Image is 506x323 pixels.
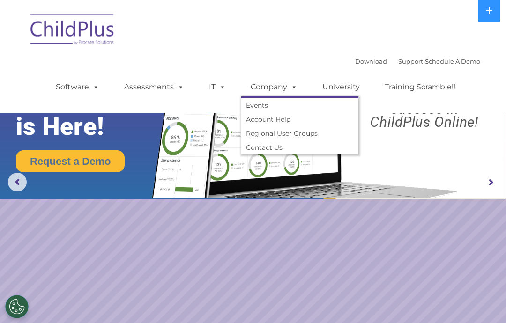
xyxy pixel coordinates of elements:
font: | [355,58,480,65]
a: Download [355,58,387,65]
img: ChildPlus by Procare Solutions [26,7,119,54]
a: Events [241,98,358,112]
rs-layer: The Future of ChildPlus is Here! [16,58,178,140]
button: Cookies Settings [5,295,29,318]
a: Schedule A Demo [425,58,480,65]
a: IT [200,78,235,96]
a: Company [241,78,307,96]
rs-layer: Boost your productivity and streamline your success in ChildPlus Online! [350,63,500,129]
a: Regional User Groups [241,126,358,140]
a: Assessments [115,78,193,96]
a: University [313,78,369,96]
a: Training Scramble!! [375,78,465,96]
a: Software [46,78,109,96]
a: Contact Us [241,140,358,154]
a: Account Help [241,112,358,126]
a: Support [398,58,423,65]
a: Request a Demo [16,150,125,172]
